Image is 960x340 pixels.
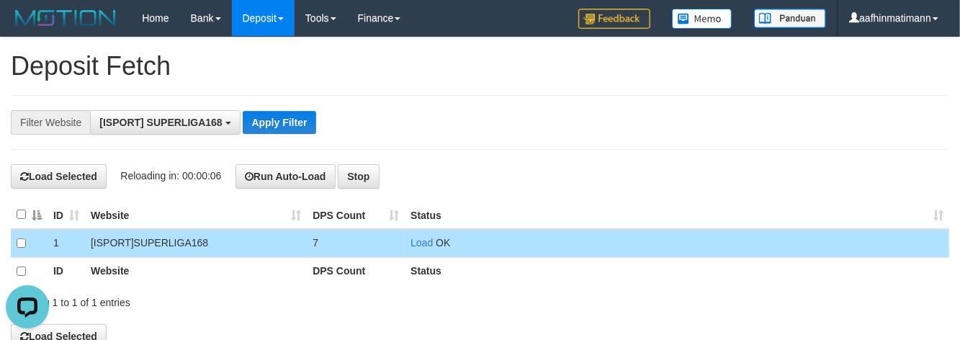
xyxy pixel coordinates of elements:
[48,257,85,285] th: ID
[405,257,949,285] th: Status
[11,52,949,81] h1: Deposit Fetch
[307,257,405,285] th: DPS Count
[99,117,222,128] span: [ISPORT] SUPERLIGA168
[578,9,650,29] img: Feedback.jpg
[11,110,90,135] div: Filter Website
[411,237,433,249] a: Load
[754,9,826,28] img: panduan.png
[313,237,318,249] span: 7
[85,201,307,229] th: Website: activate to sort column ascending
[307,201,405,229] th: DPS Count: activate to sort column ascending
[90,110,240,135] button: [ISPORT] SUPERLIGA168
[11,164,107,189] button: Load Selected
[11,290,389,310] div: Showing 1 to 1 of 1 entries
[11,7,120,29] img: MOTION_logo.png
[48,201,85,229] th: ID: activate to sort column ascending
[120,170,221,182] span: Reloading in: 00:00:06
[48,229,85,257] td: 1
[436,237,450,249] span: OK
[85,257,307,285] th: Website
[243,111,315,134] button: Apply Filter
[235,164,336,189] button: Run Auto-Load
[672,9,732,29] img: Button%20Memo.svg
[6,6,49,49] button: Open LiveChat chat widget
[85,229,307,257] td: [ISPORT] SUPERLIGA168
[405,201,949,229] th: Status: activate to sort column ascending
[338,164,379,189] button: Stop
